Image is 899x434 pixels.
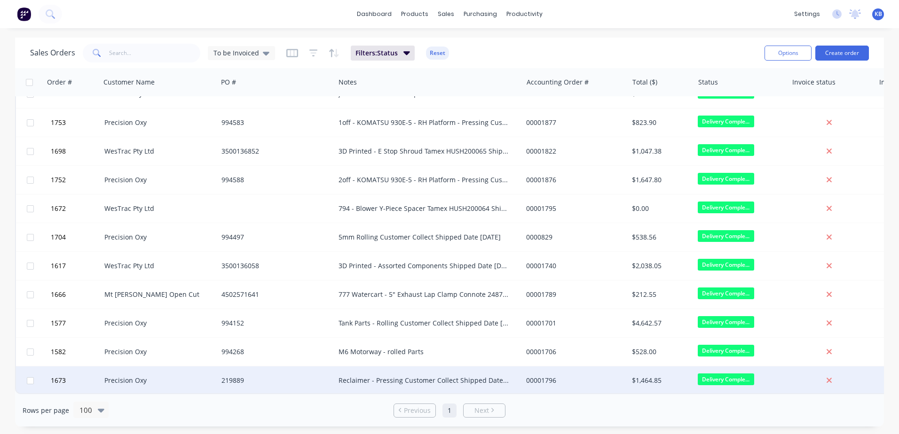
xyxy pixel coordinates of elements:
button: 1577 [48,309,104,337]
span: Rows per page [23,406,69,415]
div: Precision Oxy [104,318,209,328]
span: 1582 [51,347,66,356]
div: purchasing [459,7,502,21]
div: Notes [339,77,357,87]
button: 1704 [48,223,104,251]
button: 1698 [48,137,104,165]
div: Precision Oxy [104,175,209,185]
div: $2,038.05 [632,261,687,271]
span: 1577 [51,318,66,328]
div: 00001876 [526,175,620,185]
div: Total ($) [632,77,657,87]
div: $528.00 [632,347,687,356]
div: PO # [221,77,236,87]
span: Delivery Comple... [698,373,754,385]
div: Accounting Order # [527,77,589,87]
ul: Pagination [390,403,509,418]
div: WesTrac Pty Ltd [104,261,209,271]
div: WesTrac Pty Ltd [104,147,209,156]
div: productivity [502,7,547,21]
button: Reset [426,46,449,60]
span: Delivery Comple... [698,345,754,356]
button: 1752 [48,166,104,194]
h1: Sales Orders [30,48,75,57]
div: 994497 [221,232,326,242]
input: Search... [109,44,201,62]
div: Precision Oxy [104,347,209,356]
span: 1704 [51,232,66,242]
span: 1673 [51,376,66,385]
div: 2off - KOMATSU 930E-5 - RH Platform - Pressing Customer Collect Shipped Date [DATE] [339,175,510,185]
span: Delivery Comple... [698,173,754,185]
a: Previous page [394,406,435,415]
div: $1,647.80 [632,175,687,185]
div: $823.90 [632,118,687,127]
button: 1582 [48,338,104,366]
img: Factory [17,7,31,21]
span: 1698 [51,147,66,156]
button: Create order [815,46,869,61]
div: Invoice status [792,77,836,87]
button: 1617 [48,252,104,280]
span: Previous [404,406,431,415]
div: $212.55 [632,290,687,299]
span: Delivery Comple... [698,201,754,213]
div: 00001789 [526,290,620,299]
span: To be Invoiced [213,48,259,58]
span: Delivery Comple... [698,144,754,156]
div: $0.00 [632,204,687,213]
span: 1666 [51,290,66,299]
span: 1753 [51,118,66,127]
div: 4502571641 [221,290,326,299]
div: 1off - KOMATSU 930E-5 - RH Platform - Pressing Customer Collect Shipped Date [DATE] [339,118,510,127]
span: Delivery Comple... [698,116,754,127]
button: Options [765,46,812,61]
div: $1,047.38 [632,147,687,156]
span: 1752 [51,175,66,185]
div: sales [433,7,459,21]
button: Filters:Status [351,46,415,61]
span: Delivery Comple... [698,259,754,271]
span: 1672 [51,204,66,213]
div: Customer Name [103,77,155,87]
div: $4,642.57 [632,318,687,328]
button: 1673 [48,366,104,395]
div: 3D Printed - E Stop Shroud Tamex HUSH200065 Shipped Date [DATE] [339,147,510,156]
div: 00001740 [526,261,620,271]
div: 994588 [221,175,326,185]
div: settings [789,7,825,21]
div: $538.56 [632,232,687,242]
a: Next page [464,406,505,415]
div: products [396,7,433,21]
button: 1666 [48,280,104,309]
div: 00001822 [526,147,620,156]
button: 1672 [48,194,104,223]
div: 00001795 [526,204,620,213]
div: 00001796 [526,376,620,385]
span: Filters: Status [355,48,398,58]
span: Delivery Comple... [698,316,754,328]
div: Precision Oxy [104,376,209,385]
div: 794 - Blower Y-Piece Spacer Tamex HUSH200064 Shipped Date [DATE] [339,204,510,213]
div: Mt [PERSON_NAME] Open Cut [104,290,209,299]
div: Tank Parts - Rolling Customer Collect Shipped Date [DATE] [339,318,510,328]
div: 777 Watercart - 5" Exhaust Lap Clamp Connote 2487505825 TGE Toll Shipped Date [DATE] [339,290,510,299]
span: KB [875,10,882,18]
div: WesTrac Pty Ltd [104,204,209,213]
span: Delivery Comple... [698,230,754,242]
div: Status [698,77,718,87]
a: Page 1 is your current page [442,403,457,418]
div: Order # [47,77,72,87]
div: 3500136852 [221,147,326,156]
button: 1753 [48,108,104,137]
div: 994152 [221,318,326,328]
div: 219889 [221,376,326,385]
div: M6 Motorway - rolled Parts [339,347,510,356]
div: 00001706 [526,347,620,356]
div: Precision Oxy [104,232,209,242]
div: 994583 [221,118,326,127]
span: Delivery Comple... [698,287,754,299]
div: Reclaimer - Pressing Customer Collect Shipped Date [DATE] [339,376,510,385]
div: 00001701 [526,318,620,328]
div: 0000829 [526,232,620,242]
